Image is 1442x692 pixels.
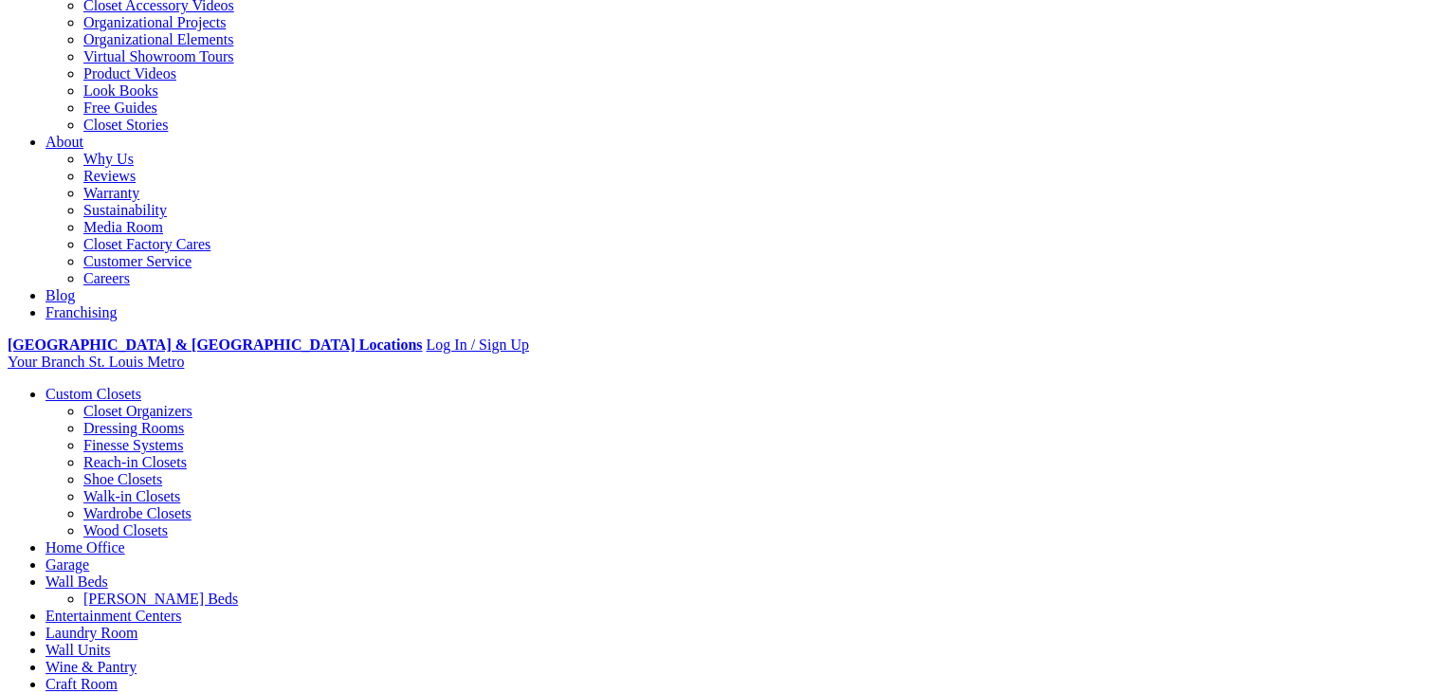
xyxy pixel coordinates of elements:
[83,117,168,133] a: Closet Stories
[83,48,234,64] a: Virtual Showroom Tours
[46,386,141,402] a: Custom Closets
[46,574,108,590] a: Wall Beds
[83,253,192,269] a: Customer Service
[83,151,134,167] a: Why Us
[46,556,89,573] a: Garage
[83,522,168,538] a: Wood Closets
[83,168,136,184] a: Reviews
[83,420,184,436] a: Dressing Rooms
[46,676,118,692] a: Craft Room
[83,236,210,252] a: Closet Factory Cares
[8,337,422,353] a: [GEOGRAPHIC_DATA] & [GEOGRAPHIC_DATA] Locations
[83,100,157,116] a: Free Guides
[83,591,238,607] a: [PERSON_NAME] Beds
[83,219,163,235] a: Media Room
[83,505,192,521] a: Wardrobe Closets
[83,185,139,201] a: Warranty
[83,454,187,470] a: Reach-in Closets
[83,65,176,82] a: Product Videos
[8,354,84,370] span: Your Branch
[83,488,180,504] a: Walk-in Closets
[46,659,137,675] a: Wine & Pantry
[46,304,118,320] a: Franchising
[83,403,192,419] a: Closet Organizers
[426,337,528,353] a: Log In / Sign Up
[8,354,184,370] a: Your Branch St. Louis Metro
[46,642,110,658] a: Wall Units
[83,437,183,453] a: Finesse Systems
[83,202,167,218] a: Sustainability
[83,82,158,99] a: Look Books
[83,31,233,47] a: Organizational Elements
[46,625,137,641] a: Laundry Room
[88,354,184,370] span: St. Louis Metro
[46,287,75,303] a: Blog
[46,539,125,555] a: Home Office
[83,471,162,487] a: Shoe Closets
[83,14,226,30] a: Organizational Projects
[46,608,182,624] a: Entertainment Centers
[46,134,83,150] a: About
[83,270,130,286] a: Careers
